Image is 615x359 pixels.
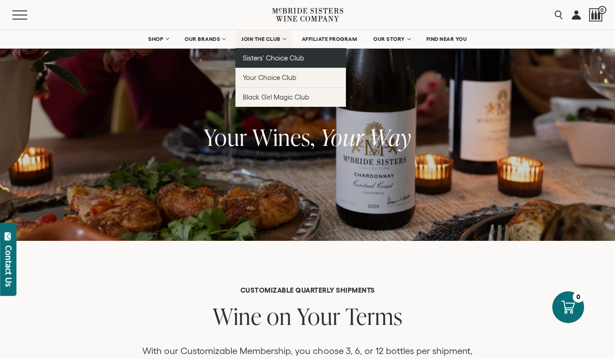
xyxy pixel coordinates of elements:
a: OUR BRANDS [179,30,231,48]
a: Black Girl Magic Club [235,87,346,107]
span: SHOP [148,36,164,42]
span: AFFILIATE PROGRAM [302,36,357,42]
span: OUR STORY [373,36,405,42]
span: Wines, [252,121,315,153]
div: Contact Us [4,245,13,287]
span: FIND NEAR YOU [426,36,467,42]
span: OUR BRANDS [185,36,220,42]
span: Your [297,300,340,332]
a: AFFILIATE PROGRAM [296,30,363,48]
button: Mobile Menu Trigger [12,10,45,20]
span: on [267,300,292,332]
span: Wine [213,300,262,332]
a: Your Choice Club [235,68,346,87]
span: JOIN THE CLUB [241,36,280,42]
span: Terms [345,300,403,332]
span: Your Choice Club [243,74,296,81]
a: Sisters' Choice Club [235,48,346,68]
a: FIND NEAR YOU [420,30,473,48]
span: Your [204,121,247,153]
a: SHOP [142,30,174,48]
span: Your [320,121,364,153]
span: Black Girl Magic Club [243,93,309,101]
a: OUR STORY [367,30,416,48]
div: 0 [573,291,584,303]
span: Way [369,121,411,153]
a: JOIN THE CLUB [235,30,291,48]
span: Sisters' Choice Club [243,54,304,62]
span: 0 [598,6,606,14]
